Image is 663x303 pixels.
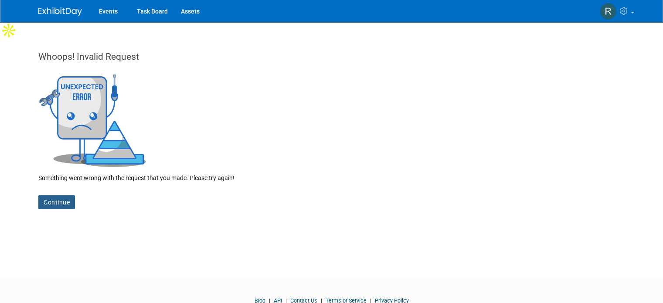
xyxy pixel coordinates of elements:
[38,167,625,182] div: Something went wrong with the request that you made. Please try again!
[38,72,147,167] img: Invalid Request
[600,3,616,20] img: Renate Baker
[38,7,82,16] img: ExhibitDay
[38,50,625,72] div: Whoops! Invalid Request
[38,195,75,209] a: Continue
